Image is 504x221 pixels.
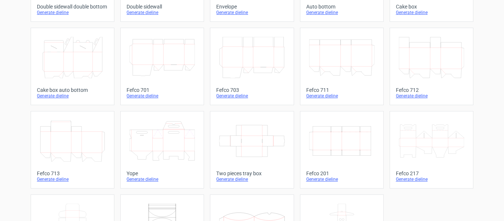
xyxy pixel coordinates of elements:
[37,93,108,99] div: Generate dieline
[306,176,377,182] div: Generate dieline
[31,28,114,105] a: Cake box auto bottomGenerate dieline
[396,176,467,182] div: Generate dieline
[216,4,287,10] div: Envelope
[120,111,204,189] a: YopeGenerate dieline
[37,87,108,93] div: Cake box auto bottom
[216,10,287,15] div: Generate dieline
[390,28,473,105] a: Fefco 712Generate dieline
[300,28,384,105] a: Fefco 711Generate dieline
[37,170,108,176] div: Fefco 713
[396,93,467,99] div: Generate dieline
[396,87,467,93] div: Fefco 712
[210,28,294,105] a: Fefco 703Generate dieline
[216,170,287,176] div: Two pieces tray box
[306,170,377,176] div: Fefco 201
[306,10,377,15] div: Generate dieline
[216,176,287,182] div: Generate dieline
[37,176,108,182] div: Generate dieline
[37,10,108,15] div: Generate dieline
[127,176,198,182] div: Generate dieline
[216,87,287,93] div: Fefco 703
[216,93,287,99] div: Generate dieline
[306,4,377,10] div: Auto bottom
[306,87,377,93] div: Fefco 711
[31,111,114,189] a: Fefco 713Generate dieline
[390,111,473,189] a: Fefco 217Generate dieline
[37,4,108,10] div: Double sidewall double bottom
[396,10,467,15] div: Generate dieline
[306,93,377,99] div: Generate dieline
[127,10,198,15] div: Generate dieline
[127,170,198,176] div: Yope
[396,170,467,176] div: Fefco 217
[210,111,294,189] a: Two pieces tray boxGenerate dieline
[396,4,467,10] div: Cake box
[127,93,198,99] div: Generate dieline
[120,28,204,105] a: Fefco 701Generate dieline
[127,87,198,93] div: Fefco 701
[127,4,198,10] div: Double sidewall
[300,111,384,189] a: Fefco 201Generate dieline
